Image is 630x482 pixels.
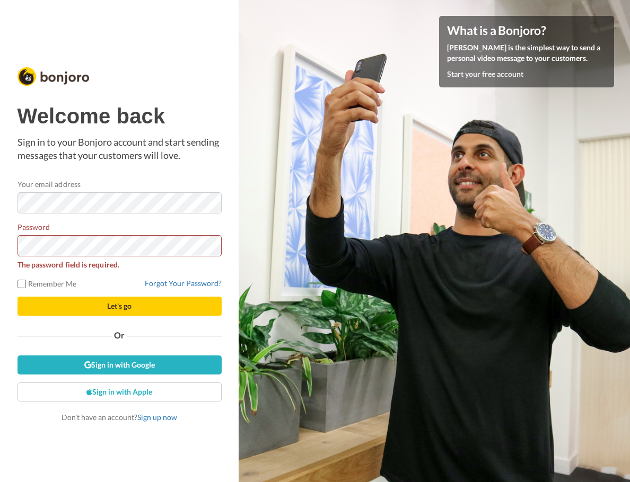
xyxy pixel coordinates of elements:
[137,413,177,422] a: Sign up now
[17,104,222,128] h1: Welcome back
[17,355,222,374] a: Sign in with Google
[447,69,523,78] a: Start your free account
[17,278,77,289] label: Remember Me
[17,382,222,401] a: Sign in with Apple
[17,280,26,288] input: Remember Me
[17,297,222,316] button: Let's go
[145,279,222,288] a: Forgot Your Password?
[112,332,127,339] span: Or
[447,42,606,64] p: [PERSON_NAME] is the simplest way to send a personal video message to your customers.
[17,178,81,190] label: Your email address
[107,301,132,310] span: Let's go
[17,260,119,269] strong: The password field is required.
[447,24,606,37] h4: What is a Bonjoro?
[17,221,50,233] label: Password
[62,413,177,422] span: Don’t have an account?
[17,136,222,163] p: Sign in to your Bonjoro account and start sending messages that your customers will love.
